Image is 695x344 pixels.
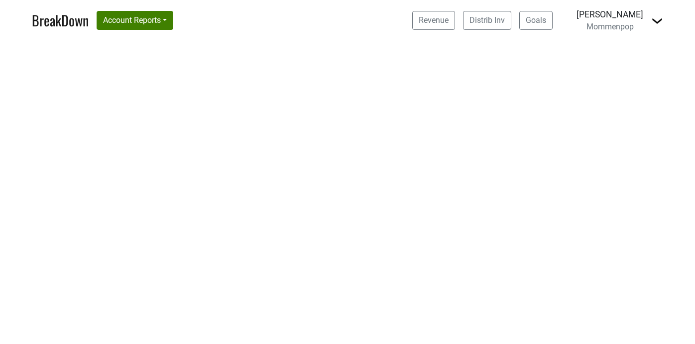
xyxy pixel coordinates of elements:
[519,11,553,30] a: Goals
[412,11,455,30] a: Revenue
[97,11,173,30] button: Account Reports
[586,22,634,31] span: Mommenpop
[463,11,511,30] a: Distrib Inv
[32,10,89,31] a: BreakDown
[577,8,643,21] div: [PERSON_NAME]
[651,15,663,27] img: Dropdown Menu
